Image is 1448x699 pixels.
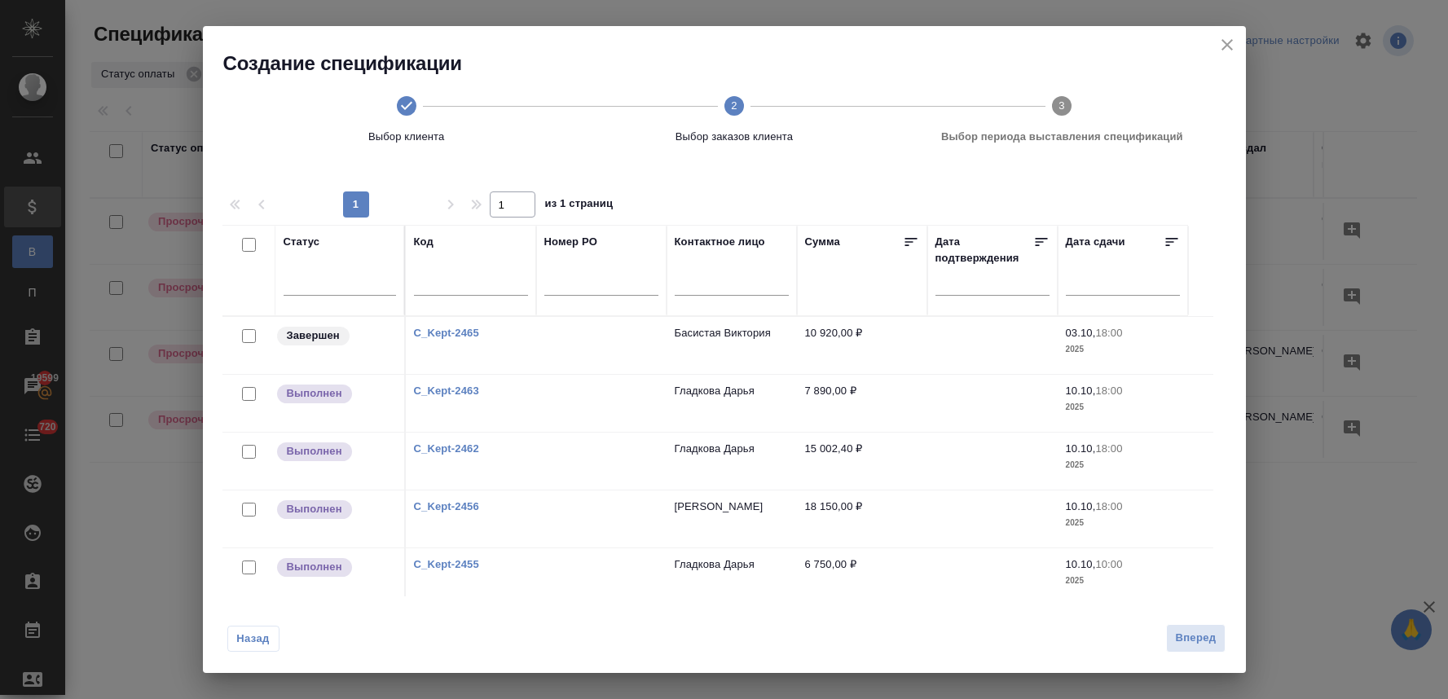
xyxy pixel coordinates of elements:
p: Выполнен [287,501,342,517]
p: 18:00 [1095,327,1122,339]
div: Статус [284,234,320,250]
a: C_Kept-2462 [414,442,479,455]
p: 18:00 [1095,442,1122,455]
p: 10:00 [1095,558,1122,570]
div: Дата сдачи [1066,234,1125,255]
p: 18:00 [1095,385,1122,397]
button: Вперед [1166,624,1225,653]
div: Контактное лицо [675,234,765,250]
p: 2025 [1066,573,1180,589]
td: Гладкова Дарья [667,433,797,490]
p: 2025 [1066,515,1180,531]
td: [PERSON_NAME] [667,490,797,547]
td: Басистая Виктория [667,317,797,374]
p: Завершен [287,328,340,344]
p: 10.10, [1066,500,1096,512]
span: Выбор периода выставления спецификаций [904,129,1219,145]
td: Гладкова Дарья [667,375,797,432]
button: close [1215,33,1239,57]
a: C_Kept-2463 [414,385,479,397]
p: 2025 [1066,457,1180,473]
p: 10.10, [1066,442,1096,455]
p: 2025 [1066,399,1180,415]
a: C_Kept-2465 [414,327,479,339]
td: Гладкова Дарья [667,548,797,605]
td: 18 150,00 ₽ [797,490,927,547]
span: Вперед [1175,629,1216,648]
p: Выполнен [287,559,342,575]
p: 18:00 [1095,500,1122,512]
p: 10.10, [1066,385,1096,397]
p: Выполнен [287,443,342,459]
h2: Создание спецификации [223,51,1246,77]
div: Сумма [805,234,840,255]
span: Выбор заказов клиента [577,129,891,145]
td: 15 002,40 ₽ [797,433,927,490]
div: Номер PO [544,234,597,250]
td: 7 890,00 ₽ [797,375,927,432]
button: Назад [227,626,279,652]
td: 6 750,00 ₽ [797,548,927,605]
a: C_Kept-2456 [414,500,479,512]
text: 3 [1059,99,1065,112]
p: Выполнен [287,385,342,402]
p: 10.10, [1066,558,1096,570]
text: 2 [731,99,737,112]
td: 10 920,00 ₽ [797,317,927,374]
span: Назад [236,631,271,647]
span: из 1 страниц [545,194,614,218]
p: 2025 [1066,341,1180,358]
p: 03.10, [1066,327,1096,339]
div: Код [414,234,434,250]
div: Дата подтверждения [935,234,1033,266]
span: Выбор клиента [249,129,564,145]
a: C_Kept-2455 [414,558,479,570]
